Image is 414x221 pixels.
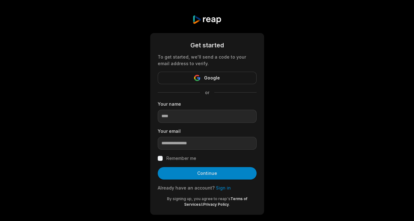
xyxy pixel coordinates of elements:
label: Your email [158,128,257,134]
a: Sign in [216,185,231,190]
span: Google [204,74,220,82]
label: Remember me [166,155,196,162]
a: Privacy Policy [203,202,229,207]
img: reap [192,15,222,24]
div: To get started, we'll send a code to your email address to verify. [158,54,257,67]
span: By signing up, you agree to reap's [167,196,230,201]
span: & [201,202,203,207]
div: Get started [158,41,257,50]
label: Your name [158,101,257,107]
button: Continue [158,167,257,180]
span: Already have an account? [158,185,215,190]
span: . [229,202,230,207]
a: Terms of Services [184,196,247,207]
button: Google [158,72,257,84]
span: or [200,89,214,96]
